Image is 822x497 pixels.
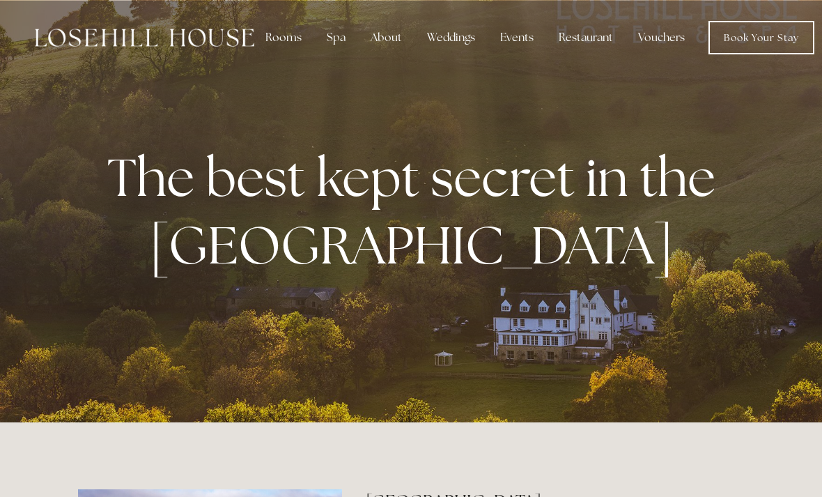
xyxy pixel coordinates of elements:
[107,143,727,280] strong: The best kept secret in the [GEOGRAPHIC_DATA]
[359,24,413,52] div: About
[627,24,696,52] a: Vouchers
[254,24,313,52] div: Rooms
[416,24,486,52] div: Weddings
[35,29,254,47] img: Losehill House
[316,24,357,52] div: Spa
[489,24,545,52] div: Events
[548,24,624,52] div: Restaurant
[708,21,814,54] a: Book Your Stay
